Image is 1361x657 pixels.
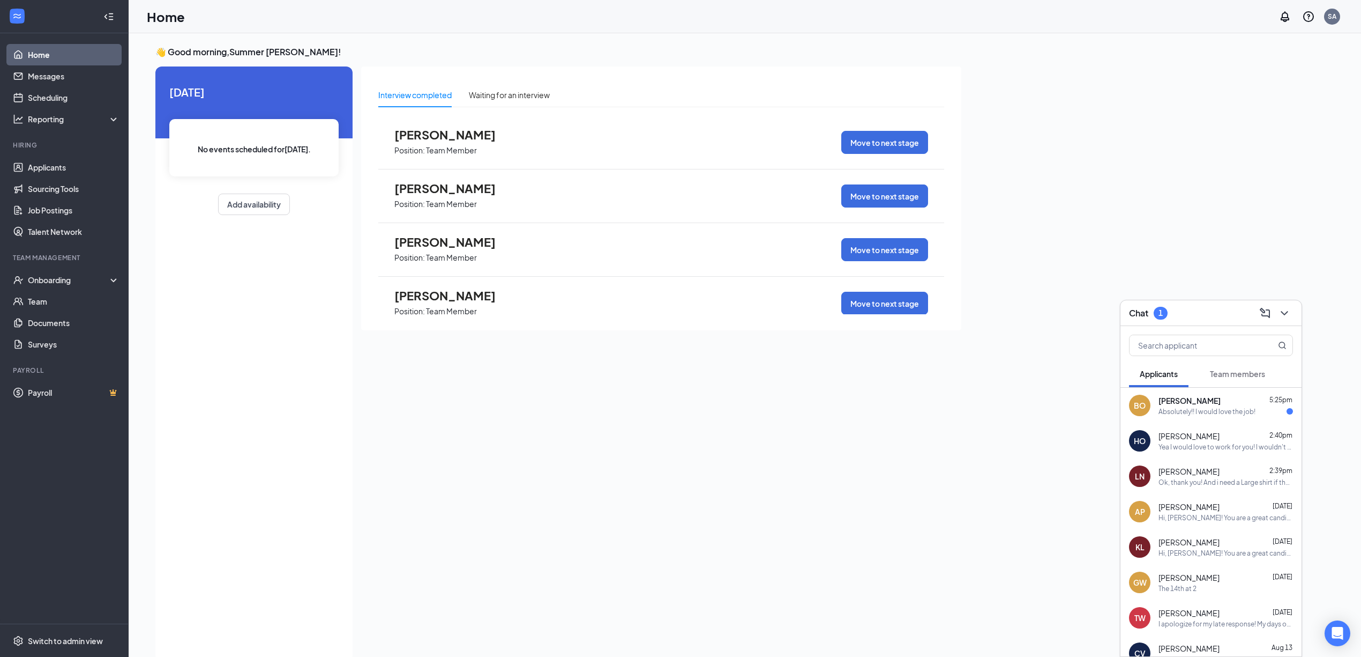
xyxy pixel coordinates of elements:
[841,292,928,315] button: Move to next stage
[841,184,928,208] button: Move to next stage
[1269,467,1292,475] span: 2:39pm
[28,65,119,87] a: Messages
[13,275,24,285] svg: UserCheck
[1158,395,1221,406] span: [PERSON_NAME]
[1140,369,1178,379] span: Applicants
[1278,307,1291,320] svg: ChevronDown
[1158,442,1293,452] div: Yea I would love to work for you! I wouldn't be able to work all week bc I have another job but i...
[1158,537,1220,548] span: [PERSON_NAME]
[394,181,512,195] span: [PERSON_NAME]
[28,275,110,285] div: Onboarding
[28,334,119,355] a: Surveys
[28,221,119,242] a: Talent Network
[394,199,425,209] p: Position:
[1158,572,1220,583] span: [PERSON_NAME]
[28,200,119,221] a: Job Postings
[103,11,114,22] svg: Collapse
[426,306,477,316] p: Team Member
[1158,619,1293,629] div: I apologize for my late response! My days off are [DATE] and [DATE]. The address is [STREET_ADDRE...
[1158,501,1220,512] span: [PERSON_NAME]
[469,89,550,101] div: Waiting for an interview
[169,84,339,100] span: [DATE]
[394,128,512,142] span: [PERSON_NAME]
[1278,10,1291,23] svg: Notifications
[394,289,512,302] span: [PERSON_NAME]
[28,44,119,65] a: Home
[841,131,928,154] button: Move to next stage
[13,141,117,150] div: Hiring
[1302,10,1315,23] svg: QuestionInfo
[1134,400,1146,411] div: BO
[1158,643,1220,654] span: [PERSON_NAME]
[1158,513,1293,522] div: Hi, [PERSON_NAME]! You are a great candidate for the position but unfortunately your availability...
[1269,396,1292,404] span: 5:25pm
[1135,542,1145,552] div: KL
[1158,308,1163,318] div: 1
[1328,12,1336,21] div: SA
[1158,584,1197,593] div: The 14th at 2
[13,114,24,124] svg: Analysis
[1259,307,1272,320] svg: ComposeMessage
[28,87,119,108] a: Scheduling
[841,238,928,261] button: Move to next stage
[1269,431,1292,439] span: 2:40pm
[198,143,311,155] span: No events scheduled for [DATE] .
[28,291,119,312] a: Team
[394,235,512,249] span: [PERSON_NAME]
[13,636,24,646] svg: Settings
[1273,573,1292,581] span: [DATE]
[28,114,120,124] div: Reporting
[155,46,961,58] h3: 👋 Good morning, Summer [PERSON_NAME] !
[147,8,185,26] h1: Home
[1158,466,1220,477] span: [PERSON_NAME]
[426,145,477,156] p: Team Member
[1272,644,1292,652] span: Aug 13
[1134,612,1146,623] div: TW
[426,199,477,209] p: Team Member
[1134,435,1146,446] div: HO
[1273,608,1292,616] span: [DATE]
[1135,471,1145,482] div: LN
[28,178,119,200] a: Sourcing Tools
[1325,621,1350,646] div: Open Intercom Messenger
[426,253,477,263] p: Team Member
[13,253,117,262] div: Team Management
[1158,478,1293,487] div: Ok, thank you! And i need a Large shirt if that's ok.
[28,312,119,334] a: Documents
[1158,608,1220,618] span: [PERSON_NAME]
[1133,577,1147,588] div: GW
[1257,305,1274,322] button: ComposeMessage
[1278,341,1287,350] svg: MagnifyingGlass
[394,253,425,263] p: Position:
[1130,335,1257,356] input: Search applicant
[218,194,290,215] button: Add availability
[1158,407,1255,416] div: Absolutely!! I would love the job!
[1129,307,1148,319] h3: Chat
[12,11,23,21] svg: WorkstreamLogo
[1273,502,1292,510] span: [DATE]
[13,366,117,375] div: Payroll
[1135,506,1145,517] div: AP
[1273,537,1292,545] span: [DATE]
[1276,305,1293,322] button: ChevronDown
[1158,431,1220,441] span: [PERSON_NAME]
[28,157,119,178] a: Applicants
[394,145,425,156] p: Position:
[28,636,103,646] div: Switch to admin view
[1158,549,1293,558] div: Hi, [PERSON_NAME]! You are a great candidate for the position but unfortunately your availability...
[394,306,425,316] p: Position:
[378,89,452,101] div: Interview completed
[28,382,119,403] a: PayrollCrown
[1210,369,1265,379] span: Team members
